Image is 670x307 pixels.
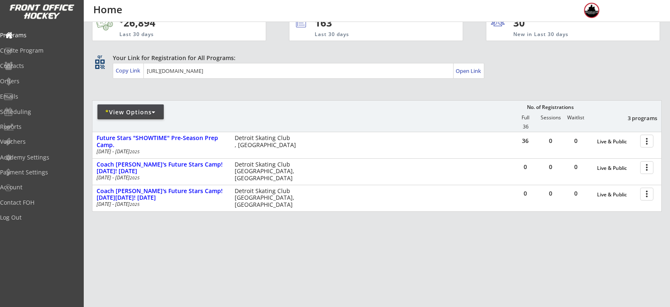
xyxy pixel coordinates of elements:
[563,138,588,144] div: 0
[513,164,538,170] div: 0
[456,68,482,75] div: Open Link
[97,149,223,154] div: [DATE] - [DATE]
[95,54,104,59] div: qr
[97,188,226,202] div: Coach [PERSON_NAME]'s Future Stars Camp! [DATE][DATE]! [DATE]
[97,135,226,149] div: Future Stars "SHOWTIME" Pre-Season Prep Camp.
[614,114,657,122] div: 3 programs
[640,188,653,201] button: more_vert
[113,54,636,62] div: Your Link for Registration for All Programs:
[640,161,653,174] button: more_vert
[513,124,538,130] div: 36
[97,161,226,175] div: Coach [PERSON_NAME]'s Future Stars Camp! [DATE]! [DATE]
[235,135,300,149] div: Detroit Skating Club , [GEOGRAPHIC_DATA]
[597,165,636,171] div: Live & Public
[538,164,563,170] div: 0
[524,104,576,110] div: No. of Registrations
[235,161,300,182] div: Detroit Skating Club [GEOGRAPHIC_DATA], [GEOGRAPHIC_DATA]
[538,191,563,196] div: 0
[513,16,564,30] div: 30
[513,138,538,144] div: 36
[119,31,226,38] div: Last 30 days
[538,115,563,121] div: Sessions
[513,191,538,196] div: 0
[563,115,588,121] div: Waitlist
[119,16,240,30] div: 26,894
[563,191,588,196] div: 0
[130,175,140,181] em: 2025
[513,115,538,121] div: Full
[116,67,142,74] div: Copy Link
[597,139,636,145] div: Live & Public
[97,175,223,180] div: [DATE] - [DATE]
[130,149,140,155] em: 2025
[97,202,223,207] div: [DATE] - [DATE]
[640,135,653,147] button: more_vert
[513,31,621,38] div: New in Last 30 days
[563,164,588,170] div: 0
[130,201,140,207] em: 2025
[456,65,482,77] a: Open Link
[315,31,429,38] div: Last 30 days
[597,192,636,198] div: Live & Public
[97,108,164,116] div: View Options
[235,188,300,208] div: Detroit Skating Club [GEOGRAPHIC_DATA], [GEOGRAPHIC_DATA]
[94,58,106,70] button: qr_code
[538,138,563,144] div: 0
[315,16,435,30] div: 163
